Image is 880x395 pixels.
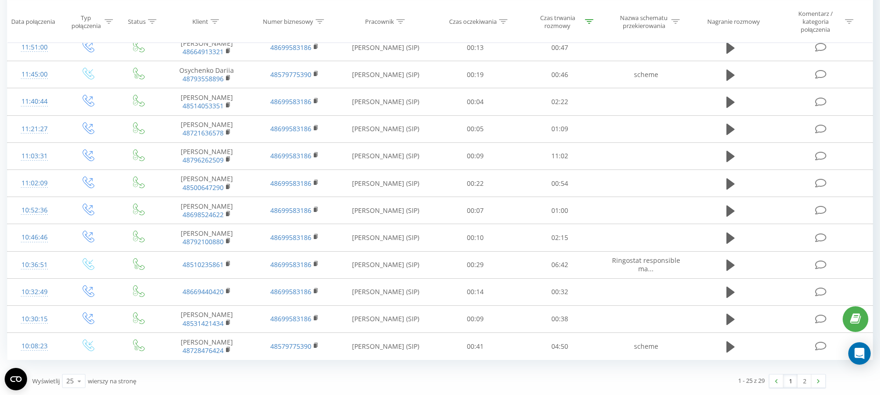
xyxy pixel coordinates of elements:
[163,224,251,251] td: [PERSON_NAME]
[518,170,602,197] td: 00:54
[518,115,602,142] td: 01:09
[270,179,311,188] a: 48699583186
[338,88,433,115] td: [PERSON_NAME] (SIP)
[270,43,311,52] a: 48699583186
[848,342,871,365] div: Open Intercom Messenger
[338,278,433,305] td: [PERSON_NAME] (SIP)
[270,342,311,351] a: 48579775390
[602,61,690,88] td: scheme
[338,34,433,61] td: [PERSON_NAME] (SIP)
[518,142,602,169] td: 11:02
[192,18,208,26] div: Klient
[619,14,669,29] div: Nazwa schematu przekierowania
[32,377,60,385] span: Wyświetlij
[738,376,765,385] div: 1 - 25 z 29
[17,283,52,301] div: 10:32:49
[338,197,433,224] td: [PERSON_NAME] (SIP)
[533,14,583,29] div: Czas trwania rozmowy
[17,38,52,56] div: 11:51:00
[163,142,251,169] td: [PERSON_NAME]
[270,233,311,242] a: 48699583186
[270,151,311,160] a: 48699583186
[70,14,102,29] div: Typ połączenia
[270,314,311,323] a: 48699583186
[338,170,433,197] td: [PERSON_NAME] (SIP)
[433,197,518,224] td: 00:07
[163,170,251,197] td: [PERSON_NAME]
[270,97,311,106] a: 48699583186
[17,65,52,84] div: 11:45:00
[183,128,224,137] a: 48721636578
[338,142,433,169] td: [PERSON_NAME] (SIP)
[518,333,602,360] td: 04:50
[433,61,518,88] td: 00:19
[163,333,251,360] td: [PERSON_NAME]
[338,333,433,360] td: [PERSON_NAME] (SIP)
[17,228,52,247] div: 10:46:46
[183,47,224,56] a: 48664913321
[263,18,313,26] div: Numer biznesowy
[518,278,602,305] td: 00:32
[338,224,433,251] td: [PERSON_NAME] (SIP)
[518,61,602,88] td: 00:46
[338,305,433,332] td: [PERSON_NAME] (SIP)
[183,155,224,164] a: 48796262509
[183,287,224,296] a: 48669440420
[163,305,251,332] td: [PERSON_NAME]
[433,170,518,197] td: 00:22
[518,88,602,115] td: 02:22
[163,197,251,224] td: [PERSON_NAME]
[183,101,224,110] a: 48514053351
[183,183,224,192] a: 48500647290
[433,278,518,305] td: 00:14
[270,70,311,79] a: 48579775390
[17,174,52,192] div: 11:02:09
[518,34,602,61] td: 00:47
[338,61,433,88] td: [PERSON_NAME] (SIP)
[707,18,760,26] div: Nagranie rozmowy
[183,319,224,328] a: 48531421434
[128,18,146,26] div: Status
[433,115,518,142] td: 00:05
[270,206,311,215] a: 48699583186
[17,310,52,328] div: 10:30:15
[518,197,602,224] td: 01:00
[433,333,518,360] td: 00:41
[17,92,52,111] div: 11:40:44
[612,256,680,273] span: Ringostat responsible ma...
[270,287,311,296] a: 48699583186
[270,260,311,269] a: 48699583186
[183,346,224,355] a: 48728476424
[88,377,136,385] span: wierszy na stronę
[449,18,497,26] div: Czas oczekiwania
[183,74,224,83] a: 48793558896
[783,374,797,388] a: 1
[17,120,52,138] div: 11:21:27
[518,251,602,278] td: 06:42
[433,251,518,278] td: 00:29
[433,224,518,251] td: 00:10
[270,124,311,133] a: 48699583186
[17,256,52,274] div: 10:36:51
[338,115,433,142] td: [PERSON_NAME] (SIP)
[788,10,843,34] div: Komentarz / kategoria połączenia
[163,61,251,88] td: Osychenko Dariia
[66,376,74,386] div: 25
[163,34,251,61] td: [PERSON_NAME]
[11,18,55,26] div: Data połączenia
[518,224,602,251] td: 02:15
[365,18,394,26] div: Pracownik
[433,88,518,115] td: 00:04
[433,142,518,169] td: 00:09
[17,337,52,355] div: 10:08:23
[17,201,52,219] div: 10:52:36
[17,147,52,165] div: 11:03:31
[183,260,224,269] a: 48510235861
[338,251,433,278] td: [PERSON_NAME] (SIP)
[163,88,251,115] td: [PERSON_NAME]
[433,305,518,332] td: 00:09
[5,368,27,390] button: Open CMP widget
[183,210,224,219] a: 48698524622
[183,237,224,246] a: 48792100880
[433,34,518,61] td: 00:13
